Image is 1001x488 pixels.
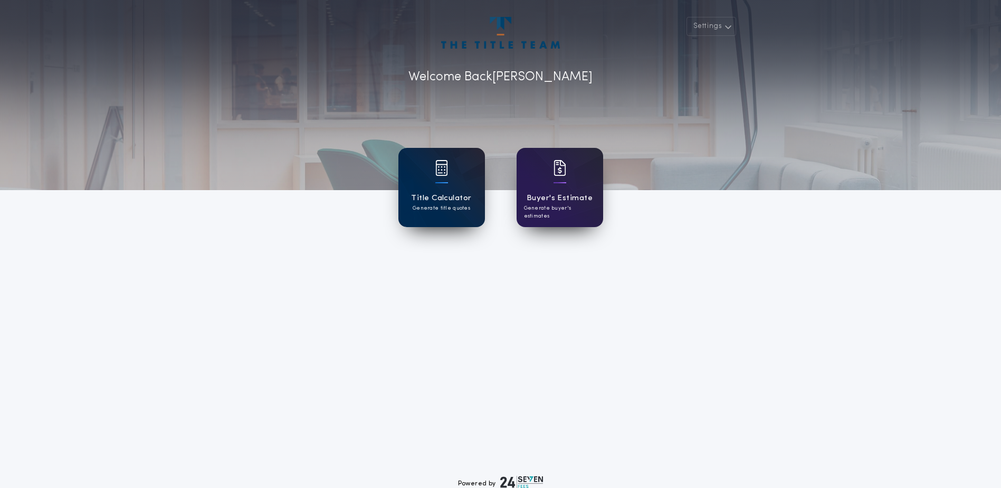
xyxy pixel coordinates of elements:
[441,17,559,49] img: account-logo
[554,160,566,176] img: card icon
[413,204,470,212] p: Generate title quotes
[411,192,471,204] h1: Title Calculator
[687,17,736,36] button: Settings
[524,204,596,220] p: Generate buyer's estimates
[517,148,603,227] a: card iconBuyer's EstimateGenerate buyer's estimates
[435,160,448,176] img: card icon
[527,192,593,204] h1: Buyer's Estimate
[398,148,485,227] a: card iconTitle CalculatorGenerate title quotes
[408,68,593,87] p: Welcome Back [PERSON_NAME]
